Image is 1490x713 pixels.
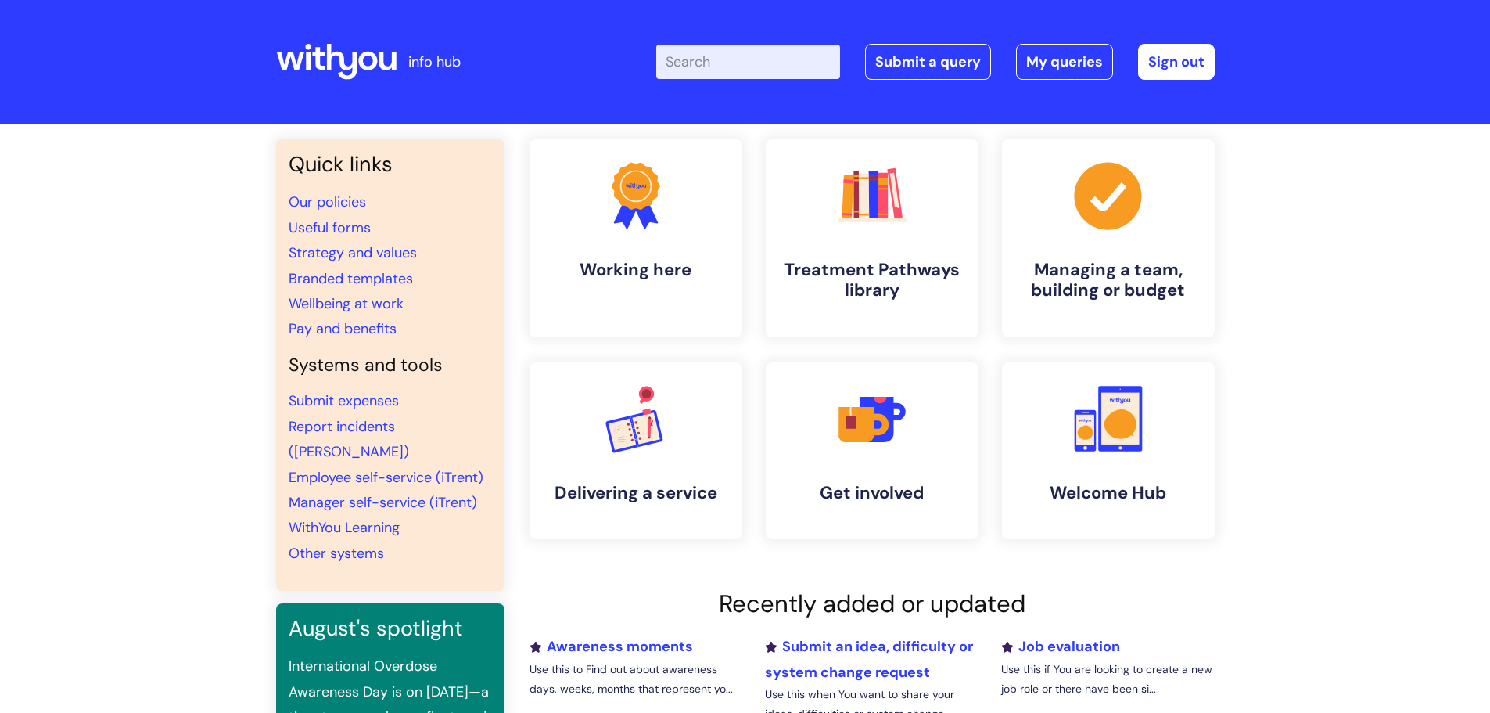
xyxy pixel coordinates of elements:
[289,417,409,461] a: Report incidents ([PERSON_NAME])
[289,243,417,262] a: Strategy and values
[1016,44,1113,80] a: My queries
[289,493,477,512] a: Manager self-service (iTrent)
[1014,483,1202,503] h4: Welcome Hub
[530,637,693,656] a: Awareness moments
[530,362,742,539] a: Delivering a service
[1001,637,1120,656] a: Job evaluation
[289,544,384,563] a: Other systems
[289,218,371,237] a: Useful forms
[530,589,1215,618] h2: Recently added or updated
[778,260,966,301] h4: Treatment Pathways library
[765,637,973,681] a: Submit an idea, difficulty or system change request
[289,193,366,211] a: Our policies
[289,319,397,338] a: Pay and benefits
[542,260,730,280] h4: Working here
[408,49,461,74] p: info hub
[766,362,978,539] a: Get involved
[289,355,492,376] h4: Systems and tools
[1001,660,1214,699] p: Use this if You are looking to create a new job role or there have been si...
[289,616,492,641] h3: August's spotlight
[530,660,742,699] p: Use this to Find out about awareness days, weeks, months that represent yo...
[865,44,991,80] a: Submit a query
[289,518,400,537] a: WithYou Learning
[289,269,413,288] a: Branded templates
[1002,139,1215,337] a: Managing a team, building or budget
[289,468,483,487] a: Employee self-service (iTrent)
[289,152,492,177] h3: Quick links
[766,139,978,337] a: Treatment Pathways library
[778,483,966,503] h4: Get involved
[289,294,404,313] a: Wellbeing at work
[1138,44,1215,80] a: Sign out
[542,483,730,503] h4: Delivering a service
[1014,260,1202,301] h4: Managing a team, building or budget
[530,139,742,337] a: Working here
[656,45,840,79] input: Search
[656,44,1215,80] div: | -
[1002,362,1215,539] a: Welcome Hub
[289,391,399,410] a: Submit expenses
